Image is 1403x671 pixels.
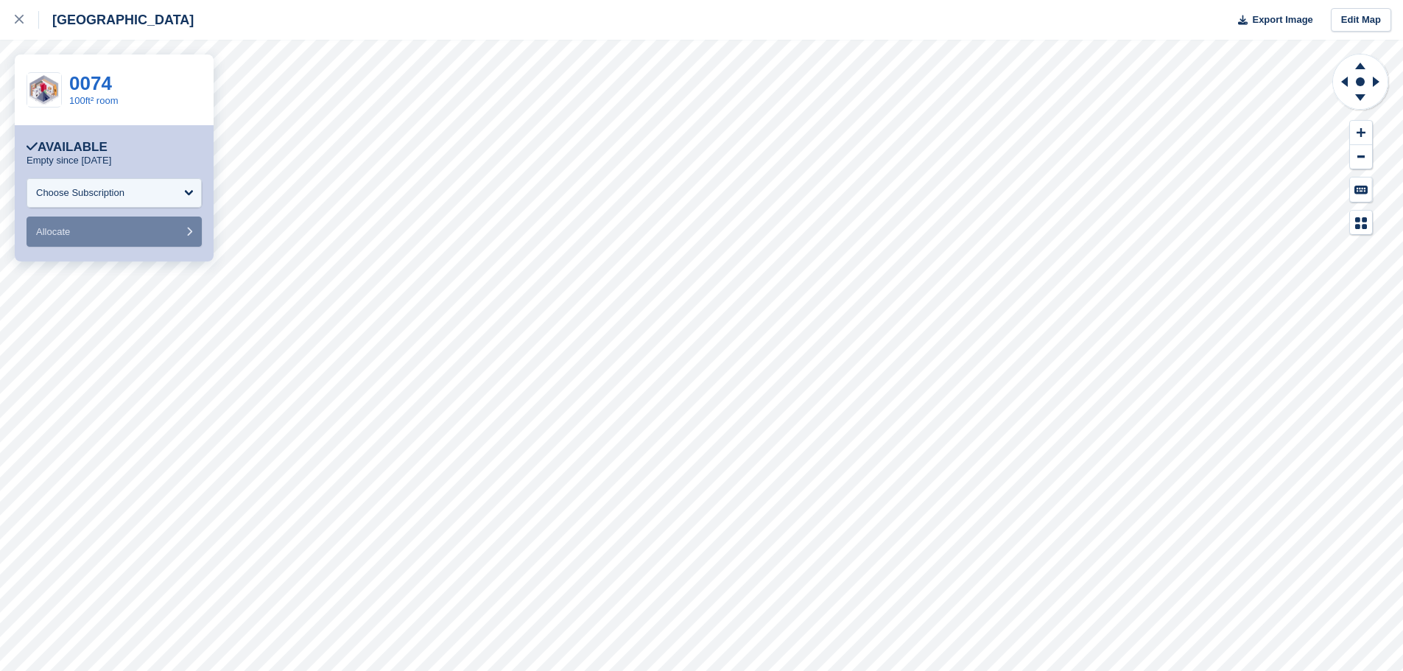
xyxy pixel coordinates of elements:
[1350,178,1372,202] button: Keyboard Shortcuts
[1350,145,1372,169] button: Zoom Out
[1331,8,1391,32] a: Edit Map
[27,155,111,166] p: Empty since [DATE]
[1252,13,1312,27] span: Export Image
[36,226,70,237] span: Allocate
[1229,8,1313,32] button: Export Image
[1350,121,1372,145] button: Zoom In
[1350,211,1372,235] button: Map Legend
[27,140,108,155] div: Available
[27,74,61,107] img: 100FT.png
[69,72,112,94] a: 0074
[69,95,118,106] a: 100ft² room
[39,11,194,29] div: [GEOGRAPHIC_DATA]
[27,217,202,247] button: Allocate
[36,186,124,200] div: Choose Subscription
